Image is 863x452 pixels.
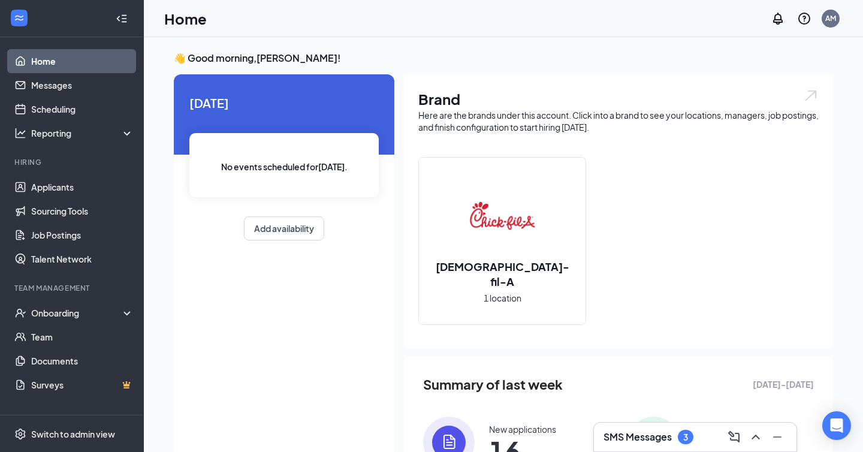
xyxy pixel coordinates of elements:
[803,89,819,103] img: open.6027fd2a22e1237b5b06.svg
[14,307,26,319] svg: UserCheck
[31,97,134,121] a: Scheduling
[189,94,379,112] span: [DATE]
[244,216,324,240] button: Add availability
[31,73,134,97] a: Messages
[725,427,744,447] button: ComposeMessage
[14,428,26,440] svg: Settings
[418,89,819,109] h1: Brand
[825,13,836,23] div: AM
[771,11,785,26] svg: Notifications
[464,177,541,254] img: Chick-fil-A
[489,423,556,435] div: New applications
[31,199,134,223] a: Sourcing Tools
[31,49,134,73] a: Home
[31,373,134,397] a: SurveysCrown
[31,247,134,271] a: Talent Network
[770,430,784,444] svg: Minimize
[31,175,134,199] a: Applicants
[31,428,115,440] div: Switch to admin view
[822,411,851,440] div: Open Intercom Messenger
[116,13,128,25] svg: Collapse
[31,127,134,139] div: Reporting
[797,11,811,26] svg: QuestionInfo
[13,12,25,24] svg: WorkstreamLogo
[31,349,134,373] a: Documents
[418,109,819,133] div: Here are the brands under this account. Click into a brand to see your locations, managers, job p...
[746,427,765,447] button: ChevronUp
[14,283,131,293] div: Team Management
[31,325,134,349] a: Team
[753,378,814,391] span: [DATE] - [DATE]
[749,430,763,444] svg: ChevronUp
[14,127,26,139] svg: Analysis
[14,157,131,167] div: Hiring
[768,427,787,447] button: Minimize
[31,307,123,319] div: Onboarding
[604,430,672,444] h3: SMS Messages
[683,432,688,442] div: 3
[174,52,833,65] h3: 👋 Good morning, [PERSON_NAME] !
[484,291,521,305] span: 1 location
[727,430,741,444] svg: ComposeMessage
[31,223,134,247] a: Job Postings
[423,374,563,395] span: Summary of last week
[164,8,207,29] h1: Home
[419,259,586,289] h2: [DEMOGRAPHIC_DATA]-fil-A
[221,160,348,173] span: No events scheduled for [DATE] .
